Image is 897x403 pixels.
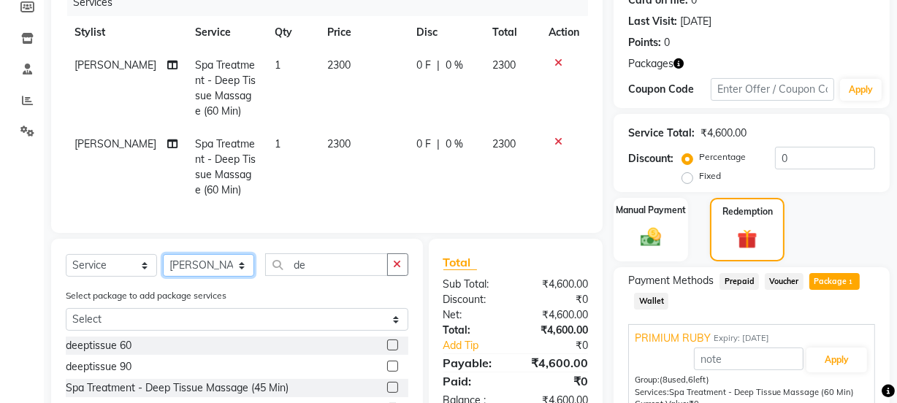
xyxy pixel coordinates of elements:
[516,372,599,390] div: ₹0
[516,277,599,292] div: ₹4,600.00
[327,58,351,72] span: 2300
[416,58,431,73] span: 0 F
[628,126,695,141] div: Service Total:
[701,126,747,141] div: ₹4,600.00
[765,273,804,290] span: Voucher
[628,273,714,288] span: Payment Methods
[806,348,867,372] button: Apply
[275,58,280,72] span: 1
[66,16,186,49] th: Stylist
[432,277,516,292] div: Sub Total:
[635,331,711,346] span: PRIMIUM RUBY
[75,58,156,72] span: [PERSON_NAME]
[275,137,280,150] span: 1
[443,255,477,270] span: Total
[66,359,131,375] div: deeptissue 90
[266,16,318,49] th: Qty
[432,323,516,338] div: Total:
[699,150,746,164] label: Percentage
[446,137,463,152] span: 0 %
[446,58,463,73] span: 0 %
[616,204,686,217] label: Manual Payment
[265,253,388,276] input: Search or Scan
[416,137,431,152] span: 0 F
[516,323,599,338] div: ₹4,600.00
[714,332,769,345] span: Expiry: [DATE]
[437,137,440,152] span: |
[66,380,289,396] div: Spa Treatment - Deep Tissue Massage (45 Min)
[432,354,516,372] div: Payable:
[318,16,408,49] th: Price
[195,58,256,118] span: Spa Treatment - Deep Tissue Massage (60 Min)
[660,375,709,385] span: used, left)
[660,375,668,385] span: (8
[847,278,855,287] span: 1
[195,137,256,196] span: Spa Treatment - Deep Tissue Massage (60 Min)
[540,16,588,49] th: Action
[437,58,440,73] span: |
[628,151,673,166] div: Discount:
[699,169,721,183] label: Fixed
[408,16,484,49] th: Disc
[432,372,516,390] div: Paid:
[694,348,804,370] input: note
[432,292,516,307] div: Discount:
[711,78,834,101] input: Enter Offer / Coupon Code
[75,137,156,150] span: [PERSON_NAME]
[669,387,854,397] span: Spa Treatment - Deep Tissue Massage (60 Min)
[327,137,351,150] span: 2300
[628,56,673,72] span: Packages
[634,293,668,310] span: Wallet
[516,307,599,323] div: ₹4,600.00
[628,14,677,29] div: Last Visit:
[628,82,711,97] div: Coupon Code
[516,354,599,372] div: ₹4,600.00
[722,205,773,218] label: Redemption
[484,16,540,49] th: Total
[186,16,265,49] th: Service
[840,79,882,101] button: Apply
[432,338,530,353] a: Add Tip
[731,227,763,251] img: _gift.svg
[432,307,516,323] div: Net:
[719,273,759,290] span: Prepaid
[66,338,131,353] div: deeptissue 60
[628,35,661,50] div: Points:
[66,289,226,302] label: Select package to add package services
[635,375,660,385] span: Group:
[492,137,516,150] span: 2300
[530,338,599,353] div: ₹0
[516,292,599,307] div: ₹0
[680,14,711,29] div: [DATE]
[634,226,668,250] img: _cash.svg
[492,58,516,72] span: 2300
[664,35,670,50] div: 0
[809,273,860,290] span: Package
[688,375,693,385] span: 6
[635,387,669,397] span: Services:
